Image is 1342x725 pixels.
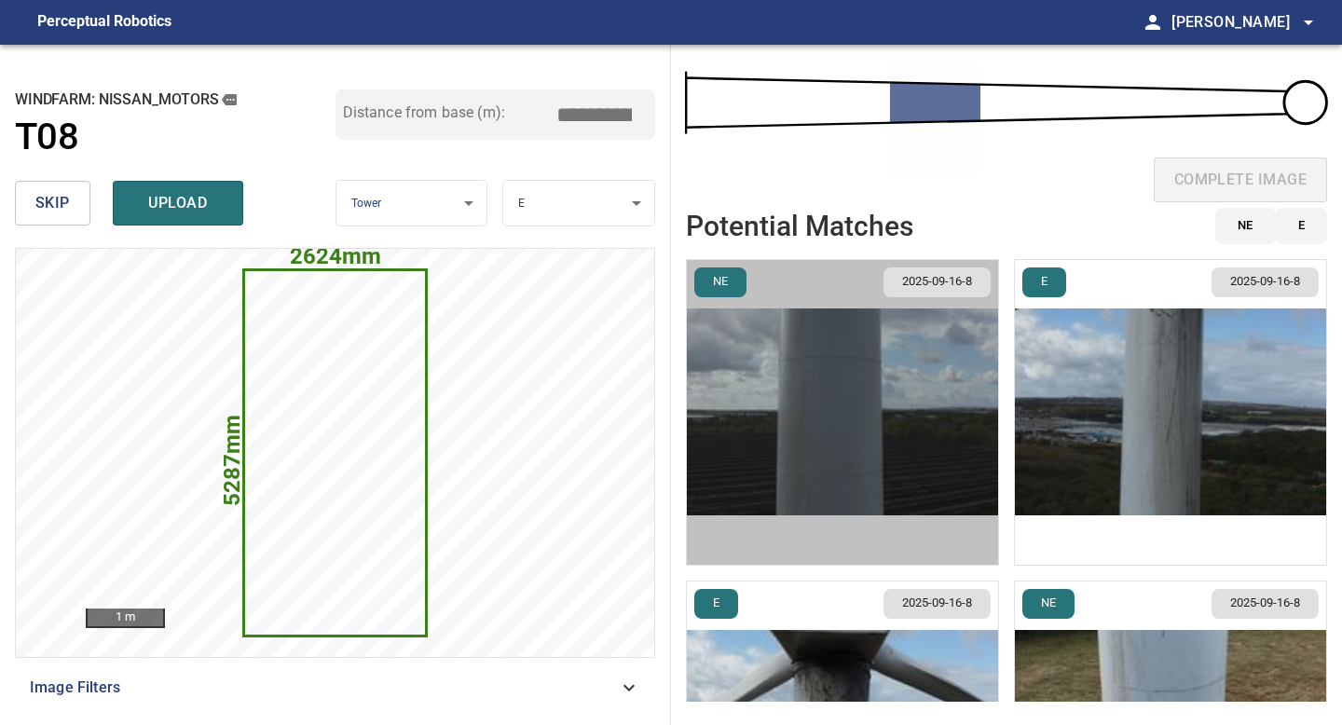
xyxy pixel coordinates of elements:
[694,589,738,619] button: E
[15,665,655,710] div: Image Filters
[219,89,240,110] button: copy message details
[113,181,243,226] button: upload
[1164,4,1320,41] button: [PERSON_NAME]
[1298,215,1305,237] span: E
[37,7,171,37] figcaption: Perceptual Robotics
[343,105,505,120] label: Distance from base (m):
[351,197,382,210] span: Tower
[1219,273,1311,291] span: 2025-09-16-8
[30,677,618,699] span: Image Filters
[219,415,245,506] text: 5287mm
[1297,11,1320,34] span: arrow_drop_down
[1275,208,1327,244] button: E
[1022,267,1066,297] button: E
[1030,273,1059,291] span: E
[1215,208,1276,244] button: NE
[15,89,335,110] h2: windfarm: Nissan_Motors
[687,260,998,565] img: Nissan_Motors/T08/2025-09-16-8/2025-09-16-3/inspectionData/image30wp34.jpg
[1171,9,1320,35] span: [PERSON_NAME]
[702,273,739,291] span: NE
[336,180,487,227] div: Tower
[1204,208,1327,244] div: id
[15,116,78,159] h1: T08
[1030,595,1067,612] span: NE
[1022,589,1075,619] button: NE
[35,190,70,216] span: skip
[702,595,731,612] span: E
[1219,595,1311,612] span: 2025-09-16-8
[290,243,381,269] text: 2624mm
[891,273,983,291] span: 2025-09-16-8
[694,267,746,297] button: NE
[133,190,223,216] span: upload
[1015,260,1326,565] img: Nissan_Motors/T08/2025-09-16-8/2025-09-16-3/inspectionData/image42wp47.jpg
[15,116,335,159] a: T08
[1238,215,1253,237] span: NE
[686,211,913,241] h2: Potential Matches
[891,595,983,612] span: 2025-09-16-8
[1142,11,1164,34] span: person
[15,181,90,226] button: skip
[503,180,654,227] div: E
[518,197,525,210] span: E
